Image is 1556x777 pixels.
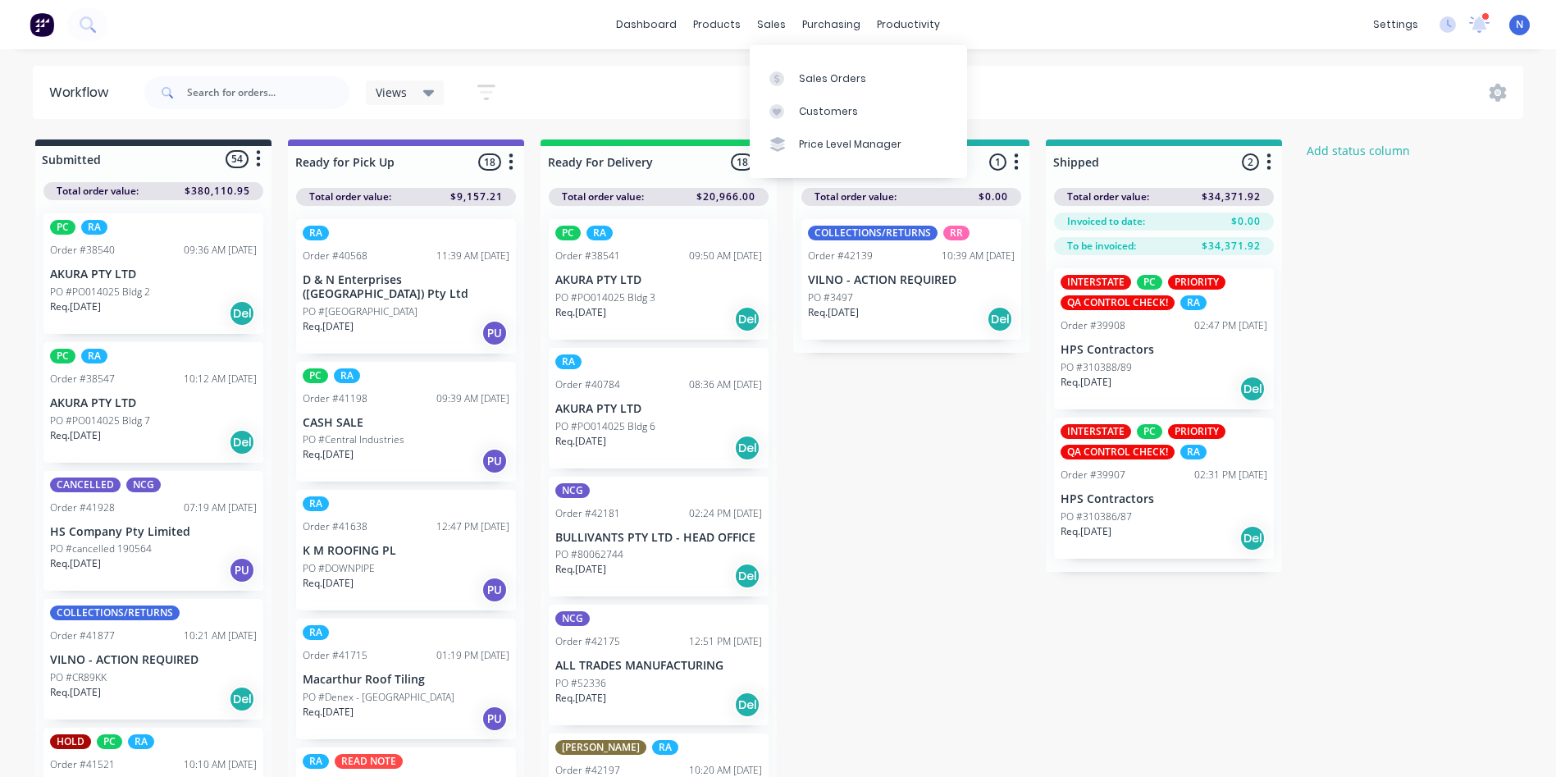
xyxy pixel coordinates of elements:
div: Order #40568 [303,249,367,263]
p: PO #[GEOGRAPHIC_DATA] [303,304,418,319]
div: 01:19 PM [DATE] [436,648,509,663]
p: Req. [DATE] [1061,524,1111,539]
p: ALL TRADES MANUFACTURING [555,659,762,673]
p: K M ROOFING PL [303,544,509,558]
div: RA [334,368,360,383]
div: PC [303,368,328,383]
div: PC [50,220,75,235]
span: $9,157.21 [450,190,503,204]
div: 10:10 AM [DATE] [184,757,257,772]
div: RR [943,226,970,240]
div: RA [1180,445,1207,459]
div: PU [481,706,508,732]
div: RA [303,226,329,240]
div: PCRAOrder #4119809:39 AM [DATE]CASH SALEPO #Central IndustriesReq.[DATE]PU [296,362,516,482]
div: Order #39907 [1061,468,1125,482]
div: settings [1365,12,1426,37]
div: 02:31 PM [DATE] [1194,468,1267,482]
div: Order #41521 [50,757,115,772]
div: INTERSTATE [1061,275,1131,290]
div: PCRAOrder #3854710:12 AM [DATE]AKURA PTY LTDPO #PO014025 Bldg 7Req.[DATE]Del [43,342,263,463]
div: NCGOrder #4217512:51 PM [DATE]ALL TRADES MANUFACTURINGPO #52336Req.[DATE]Del [549,605,769,725]
div: Del [1239,376,1266,402]
div: COLLECTIONS/RETURNSOrder #4187710:21 AM [DATE]VILNO - ACTION REQUIREDPO #CR89KKReq.[DATE]Del [43,599,263,720]
p: AKURA PTY LTD [50,396,257,410]
div: Del [1239,525,1266,551]
div: Order #38540 [50,243,115,258]
p: PO #310388/89 [1061,360,1132,375]
p: Req. [DATE] [50,428,101,443]
p: Req. [DATE] [303,576,354,591]
div: RA [81,220,107,235]
div: PC [50,349,75,363]
div: 09:39 AM [DATE] [436,391,509,406]
p: Req. [DATE] [303,447,354,462]
div: COLLECTIONS/RETURNSRROrder #4213910:39 AM [DATE]VILNO - ACTION REQUIREDPO #3497Req.[DATE]Del [801,219,1021,340]
p: Req. [DATE] [555,305,606,320]
div: NCG [555,611,590,626]
p: Req. [DATE] [50,556,101,571]
span: Views [376,84,407,101]
div: INTERSTATEPCPRIORITYQA CONTROL CHECK!RAOrder #3990702:31 PM [DATE]HPS ContractorsPO #310386/87Req... [1054,418,1274,559]
div: PRIORITY [1168,275,1225,290]
div: COLLECTIONS/RETURNS [808,226,938,240]
span: $34,371.92 [1202,239,1261,254]
div: RAOrder #4078408:36 AM [DATE]AKURA PTY LTDPO #PO014025 Bldg 6Req.[DATE]Del [549,348,769,468]
p: D & N Enterprises ([GEOGRAPHIC_DATA]) Pty Ltd [303,273,509,301]
p: VILNO - ACTION REQUIRED [808,273,1015,287]
p: Req. [DATE] [50,299,101,314]
div: RA [586,226,613,240]
div: Order #40784 [555,377,620,392]
a: Price Level Manager [750,128,967,161]
span: N [1516,17,1523,32]
span: Total order value: [57,184,139,199]
div: PCRAOrder #3854009:36 AM [DATE]AKURA PTY LTDPO #PO014025 Bldg 2Req.[DATE]Del [43,213,263,334]
p: Req. [DATE] [555,691,606,706]
div: Order #38541 [555,249,620,263]
div: PU [481,577,508,603]
div: RAOrder #4163812:47 PM [DATE]K M ROOFING PLPO #DOWNPIPEReq.[DATE]PU [296,490,516,610]
div: Del [734,306,760,332]
p: Req. [DATE] [50,685,101,700]
div: PU [229,557,255,583]
div: PU [481,320,508,346]
div: Order #41638 [303,519,367,534]
div: Del [734,435,760,461]
p: PO #Denex - [GEOGRAPHIC_DATA] [303,690,454,705]
p: Req. [DATE] [555,562,606,577]
span: Total order value: [1067,190,1149,204]
p: Req. [DATE] [303,319,354,334]
p: AKURA PTY LTD [555,273,762,287]
div: Price Level Manager [799,137,901,152]
div: 10:12 AM [DATE] [184,372,257,386]
div: Order #41928 [50,500,115,515]
button: Add status column [1298,139,1419,162]
div: Del [229,300,255,327]
div: RA [652,740,678,755]
div: products [685,12,749,37]
div: PRIORITY [1168,424,1225,439]
p: PO #3497 [808,290,853,305]
p: PO #80062744 [555,547,623,562]
div: Order #38547 [50,372,115,386]
div: RA [555,354,582,369]
div: Workflow [49,83,116,103]
p: PO #PO014025 Bldg 3 [555,290,655,305]
span: To be invoiced: [1067,239,1136,254]
span: Total order value: [815,190,897,204]
p: PO #DOWNPIPE [303,561,375,576]
div: 10:39 AM [DATE] [942,249,1015,263]
div: Order #39908 [1061,318,1125,333]
div: 02:24 PM [DATE] [689,506,762,521]
div: [PERSON_NAME] [555,740,646,755]
div: NCG [126,478,161,492]
span: $0.00 [979,190,1008,204]
a: dashboard [608,12,685,37]
div: NCGOrder #4218102:24 PM [DATE]BULLIVANTS PTY LTD - HEAD OFFICEPO #80062744Req.[DATE]Del [549,477,769,597]
div: Del [229,429,255,455]
div: Del [734,563,760,589]
div: purchasing [794,12,869,37]
p: PO #310386/87 [1061,510,1132,524]
div: Order #42175 [555,634,620,649]
img: Factory [30,12,54,37]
